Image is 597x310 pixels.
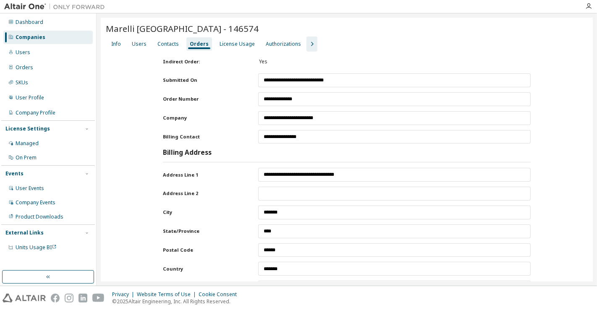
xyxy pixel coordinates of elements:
img: facebook.svg [51,294,60,302]
div: Info [111,41,121,47]
div: Dashboard [16,19,43,26]
div: External Links [5,229,44,236]
div: Authorizations [266,41,301,47]
div: Contacts [157,41,179,47]
img: Altair One [4,3,109,11]
div: Company Events [16,199,55,206]
div: User Events [16,185,44,192]
img: instagram.svg [65,294,73,302]
p: © 2025 Altair Engineering, Inc. All Rights Reserved. [112,298,242,305]
label: Postal Code [163,247,244,253]
label: Country [163,266,244,272]
div: License Settings [5,125,50,132]
div: SKUs [16,79,28,86]
div: Companies [16,34,45,41]
div: User Profile [16,94,44,101]
img: linkedin.svg [79,294,87,302]
label: Address Line 1 [163,172,244,178]
h3: Billing Address [163,148,212,157]
img: youtube.svg [92,294,105,302]
label: Company [163,115,244,121]
label: Billing Contact [163,133,244,140]
div: Website Terms of Use [137,291,199,298]
label: Indirect Order: [163,58,243,65]
label: State/Province [163,228,244,234]
div: Cookie Consent [199,291,242,298]
div: On Prem [16,154,37,161]
div: Users [16,49,30,56]
img: altair_logo.svg [3,294,46,302]
label: Order Number [163,96,244,102]
div: Product Downloads [16,214,63,220]
span: Marelli [GEOGRAPHIC_DATA] - 146574 [106,23,259,34]
span: Units Usage BI [16,244,57,251]
div: Events [5,170,24,177]
div: Yes [259,58,531,65]
div: Privacy [112,291,137,298]
div: Orders [16,64,33,71]
label: City [163,209,244,216]
div: Company Profile [16,109,55,116]
div: Managed [16,140,39,147]
div: Orders [190,41,209,47]
label: Address Line 2 [163,190,244,197]
label: Submitted On [163,77,244,83]
div: License Usage [220,41,255,47]
div: Users [132,41,147,47]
